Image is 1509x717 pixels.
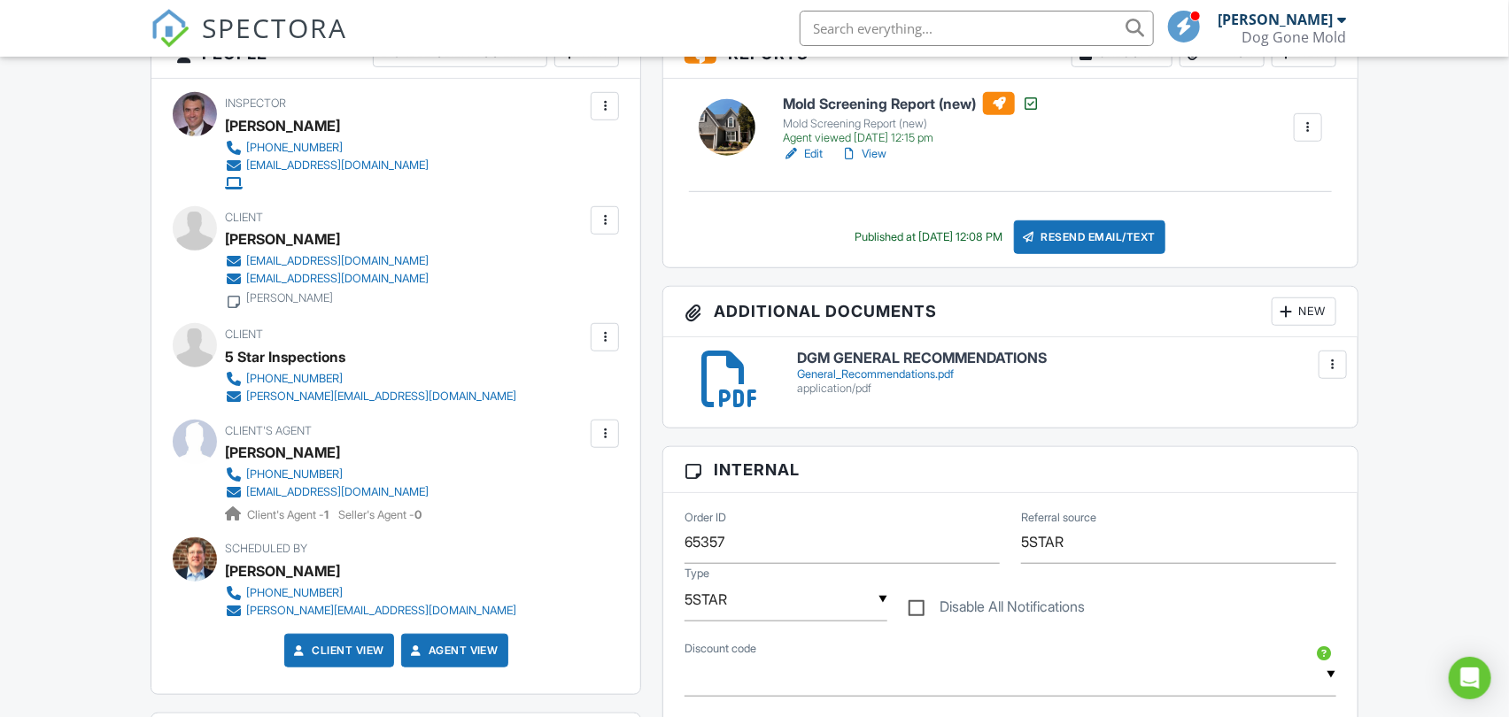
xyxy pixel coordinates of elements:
[246,254,429,268] div: [EMAIL_ADDRESS][DOMAIN_NAME]
[797,382,1336,396] div: application/pdf
[246,586,343,600] div: [PHONE_NUMBER]
[225,439,340,466] a: [PERSON_NAME]
[246,604,516,618] div: [PERSON_NAME][EMAIL_ADDRESS][DOMAIN_NAME]
[225,112,340,139] div: [PERSON_NAME]
[246,272,429,286] div: [EMAIL_ADDRESS][DOMAIN_NAME]
[225,466,429,483] a: [PHONE_NUMBER]
[225,584,516,602] a: [PHONE_NUMBER]
[783,117,1040,131] div: Mold Screening Report (new)
[324,508,329,521] strong: 1
[407,642,499,659] a: Agent View
[151,9,190,48] img: The Best Home Inspection Software - Spectora
[783,131,1040,145] div: Agent viewed [DATE] 12:15 pm
[225,157,429,174] a: [EMAIL_ADDRESS][DOMAIN_NAME]
[685,510,726,526] label: Order ID
[246,389,516,404] div: [PERSON_NAME][EMAIL_ADDRESS][DOMAIN_NAME]
[246,467,343,482] div: [PHONE_NUMBER]
[225,328,263,341] span: Client
[840,145,886,163] a: View
[1449,657,1491,699] div: Open Intercom Messenger
[225,424,312,437] span: Client's Agent
[225,558,340,584] div: [PERSON_NAME]
[663,287,1357,337] h3: Additional Documents
[246,485,429,499] div: [EMAIL_ADDRESS][DOMAIN_NAME]
[246,291,333,305] div: [PERSON_NAME]
[1014,220,1166,254] div: Resend Email/Text
[225,211,263,224] span: Client
[290,642,384,659] a: Client View
[663,447,1357,493] h3: Internal
[685,566,709,582] label: Type
[225,252,429,270] a: [EMAIL_ADDRESS][DOMAIN_NAME]
[338,508,422,521] span: Seller's Agent -
[225,139,429,157] a: [PHONE_NUMBER]
[797,367,1336,382] div: General_Recommendations.pdf
[151,24,347,61] a: SPECTORA
[685,641,756,657] label: Discount code
[783,92,1040,145] a: Mold Screening Report (new) Mold Screening Report (new) Agent viewed [DATE] 12:15 pm
[1219,11,1334,28] div: [PERSON_NAME]
[797,351,1336,366] h6: DGM GENERAL RECOMMENDATIONS
[414,508,422,521] strong: 0
[246,158,429,173] div: [EMAIL_ADDRESS][DOMAIN_NAME]
[800,11,1154,46] input: Search everything...
[225,270,429,288] a: [EMAIL_ADDRESS][DOMAIN_NAME]
[225,370,516,388] a: [PHONE_NUMBER]
[1021,510,1096,526] label: Referral source
[225,483,429,501] a: [EMAIL_ADDRESS][DOMAIN_NAME]
[246,141,343,155] div: [PHONE_NUMBER]
[783,92,1040,115] h6: Mold Screening Report (new)
[225,602,516,620] a: [PERSON_NAME][EMAIL_ADDRESS][DOMAIN_NAME]
[797,351,1336,396] a: DGM GENERAL RECOMMENDATIONS General_Recommendations.pdf application/pdf
[225,343,345,370] div: 5 Star Inspections
[246,372,343,386] div: [PHONE_NUMBER]
[202,9,347,46] span: SPECTORA
[225,226,340,252] div: [PERSON_NAME]
[225,542,307,555] span: Scheduled By
[247,508,331,521] span: Client's Agent -
[909,598,1085,621] label: Disable All Notifications
[783,145,823,163] a: Edit
[225,96,286,110] span: Inspector
[855,230,1003,244] div: Published at [DATE] 12:08 PM
[1272,297,1336,326] div: New
[225,388,516,405] a: [PERSON_NAME][EMAIL_ADDRESS][DOMAIN_NAME]
[1242,28,1347,46] div: Dog Gone Mold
